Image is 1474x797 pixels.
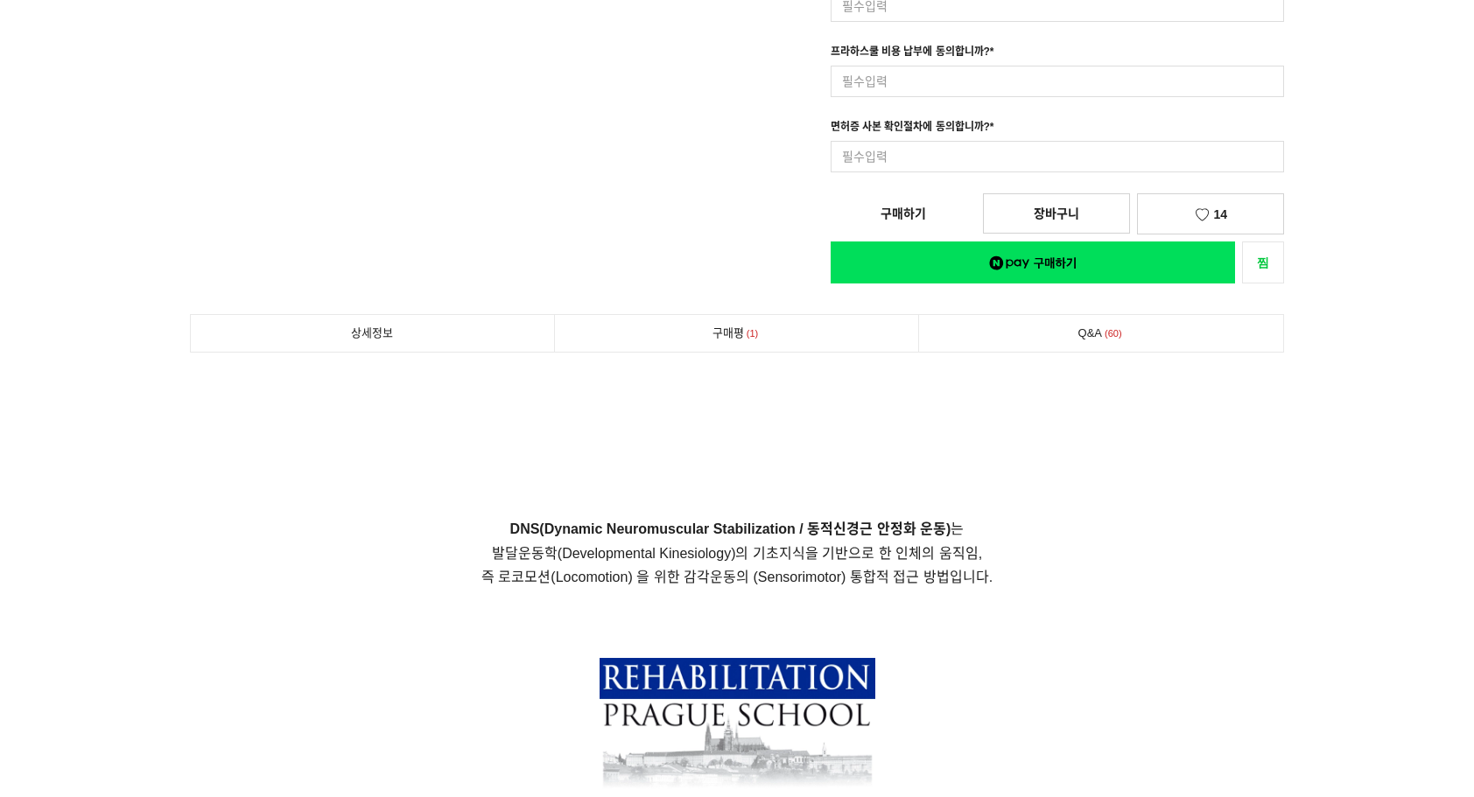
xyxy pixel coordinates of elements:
[983,193,1130,234] a: 장바구니
[555,315,919,352] a: 구매평1
[744,325,762,343] span: 1
[492,546,982,561] span: 발달운동학(Developmental Kinesiology)의 기초지식을 기반으로 한 인체의 움직임,
[831,43,994,66] div: 프라하스쿨 비용 납부에 동의합니까?
[1102,325,1125,343] span: 60
[510,521,951,536] strong: DNS(Dynamic Neuromuscular Stabilization / 동적신경근 안정화 운동)
[831,141,1285,172] input: 필수입력
[919,315,1283,352] a: Q&A60
[1214,207,1228,221] span: 14
[831,66,1285,97] input: 필수입력
[191,315,554,352] a: 상세정보
[1242,241,1284,283] a: 새창
[831,241,1236,283] a: 새창
[481,570,993,584] span: 즉 로코모션(Locomotion) 을 위한 감각운동의 (Sensorimotor) 통합적 접근 방법입니다.
[510,521,965,536] span: 는
[831,118,994,141] div: 면허증 사본 확인절차에 동의합니까?
[831,194,976,233] a: 구매하기
[1137,193,1284,234] a: 14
